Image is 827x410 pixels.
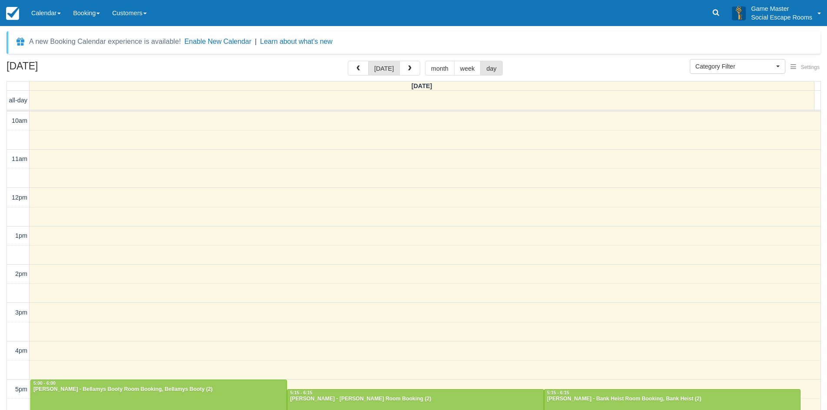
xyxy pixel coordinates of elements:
[7,61,116,77] h2: [DATE]
[12,117,27,124] span: 10am
[6,7,19,20] img: checkfront-main-nav-mini-logo.png
[454,61,481,75] button: week
[412,82,432,89] span: [DATE]
[690,59,785,74] button: Category Filter
[785,61,825,74] button: Settings
[15,386,27,393] span: 5pm
[547,390,569,395] span: 5:15 - 6:15
[9,97,27,104] span: all-day
[801,64,820,70] span: Settings
[695,62,774,71] span: Category Filter
[12,194,27,201] span: 12pm
[547,396,798,403] div: [PERSON_NAME] - Bank Heist Room Booking, Bank Heist (2)
[751,13,812,22] p: Social Escape Rooms
[15,347,27,354] span: 4pm
[12,155,27,162] span: 11am
[260,38,333,45] a: Learn about what's new
[29,36,181,47] div: A new Booking Calendar experience is available!
[368,61,400,75] button: [DATE]
[255,38,257,45] span: |
[15,270,27,277] span: 2pm
[185,37,251,46] button: Enable New Calendar
[15,232,27,239] span: 1pm
[751,4,812,13] p: Game Master
[480,61,502,75] button: day
[33,386,284,393] div: [PERSON_NAME] - Bellamys Booty Room Booking, Bellamys Booty (2)
[290,396,541,403] div: [PERSON_NAME] - [PERSON_NAME] Room Booking (2)
[732,6,746,20] img: A3
[425,61,455,75] button: month
[15,309,27,316] span: 3pm
[33,381,56,386] span: 5:00 - 6:00
[290,390,312,395] span: 5:15 - 6:15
